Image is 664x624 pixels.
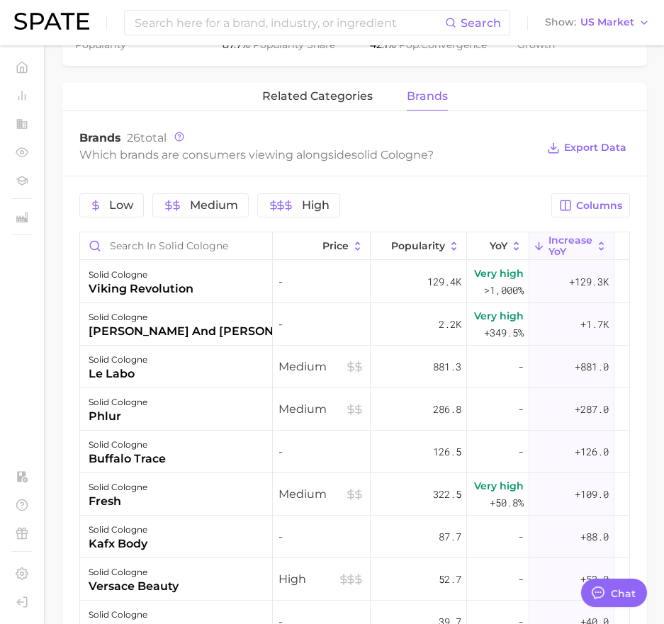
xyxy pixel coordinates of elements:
[439,571,461,588] span: 52.7
[89,578,179,595] div: versace beauty
[433,443,461,460] span: 126.5
[79,131,121,144] span: Brands
[278,273,364,290] span: -
[518,443,524,460] span: -
[544,138,630,158] button: Export Data
[371,232,467,260] button: Popularity
[89,521,147,538] div: solid cologne
[278,486,364,503] span: Medium
[127,131,140,144] span: 26
[89,436,166,453] div: solid cologne
[127,131,167,144] span: total
[427,273,461,290] span: 129.4k
[518,528,524,545] span: -
[89,365,147,382] div: le labo
[89,606,173,623] div: solid cologne
[518,401,524,418] span: -
[569,273,609,290] span: +129.3k
[89,493,147,510] div: fresh
[89,309,320,326] div: solid cologne
[89,280,193,297] div: viking revolution
[278,401,364,418] span: Medium
[89,450,166,467] div: buffalo trace
[278,528,364,545] span: -
[439,316,461,333] span: 2.2k
[490,240,507,251] span: YoY
[433,358,461,375] span: 881.3
[391,240,445,251] span: Popularity
[433,486,461,503] span: 322.5
[89,479,147,496] div: solid cologne
[484,283,524,297] span: >1,000%
[580,528,609,545] span: +88.0
[575,443,609,460] span: +126.0
[575,358,609,375] span: +881.0
[133,11,445,35] input: Search here for a brand, industry, or ingredient
[575,486,609,503] span: +109.0
[370,38,399,51] span: 42.1%
[474,265,524,282] span: Very high
[564,142,626,154] span: Export Data
[580,571,609,588] span: +53.0
[548,234,592,257] span: Increase YoY
[518,358,524,375] span: -
[80,232,272,259] input: Search in solid cologne
[580,316,609,333] span: +1.7k
[89,323,320,340] div: [PERSON_NAME] and [PERSON_NAME]
[223,38,253,51] span: 87.7%
[14,13,89,30] img: SPATE
[518,571,524,588] span: -
[89,535,147,552] div: kafx body
[484,324,524,341] span: +349.5%
[461,16,501,30] span: Search
[541,13,653,32] button: ShowUS Market
[322,240,349,251] span: Price
[545,18,576,26] span: Show
[433,401,461,418] span: 286.8
[11,591,33,613] a: Log out. Currently logged in with e-mail roberto.gil@givaudan.com.
[399,38,421,51] abbr: popularity index
[399,38,487,51] span: convergence
[490,494,524,511] span: +50.8%
[253,38,335,51] span: popularity share
[89,394,147,411] div: solid cologne
[75,21,173,51] span: monthly popularity
[278,358,364,375] span: Medium
[580,18,634,26] span: US Market
[89,408,147,425] div: phlur
[273,232,371,260] button: Price
[89,266,193,283] div: solid cologne
[517,21,614,51] span: predicted growth
[575,401,609,418] span: +287.0
[89,351,147,368] div: solid cologne
[576,200,622,212] span: Columns
[278,316,364,333] span: -
[262,90,373,103] span: related categories
[474,307,524,324] span: Very high
[439,528,461,545] span: 87.7
[467,232,529,260] button: YoY
[474,477,524,494] span: Very high
[79,145,536,164] div: Which brands are consumers viewing alongside ?
[89,564,179,581] div: solid cologne
[190,200,238,211] span: Medium
[109,200,133,211] span: Low
[551,193,630,217] button: Columns
[278,571,364,588] span: High
[351,148,427,161] span: solid cologne
[529,232,614,260] button: Increase YoY
[278,443,364,460] span: -
[302,200,330,211] span: High
[407,90,448,103] span: brands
